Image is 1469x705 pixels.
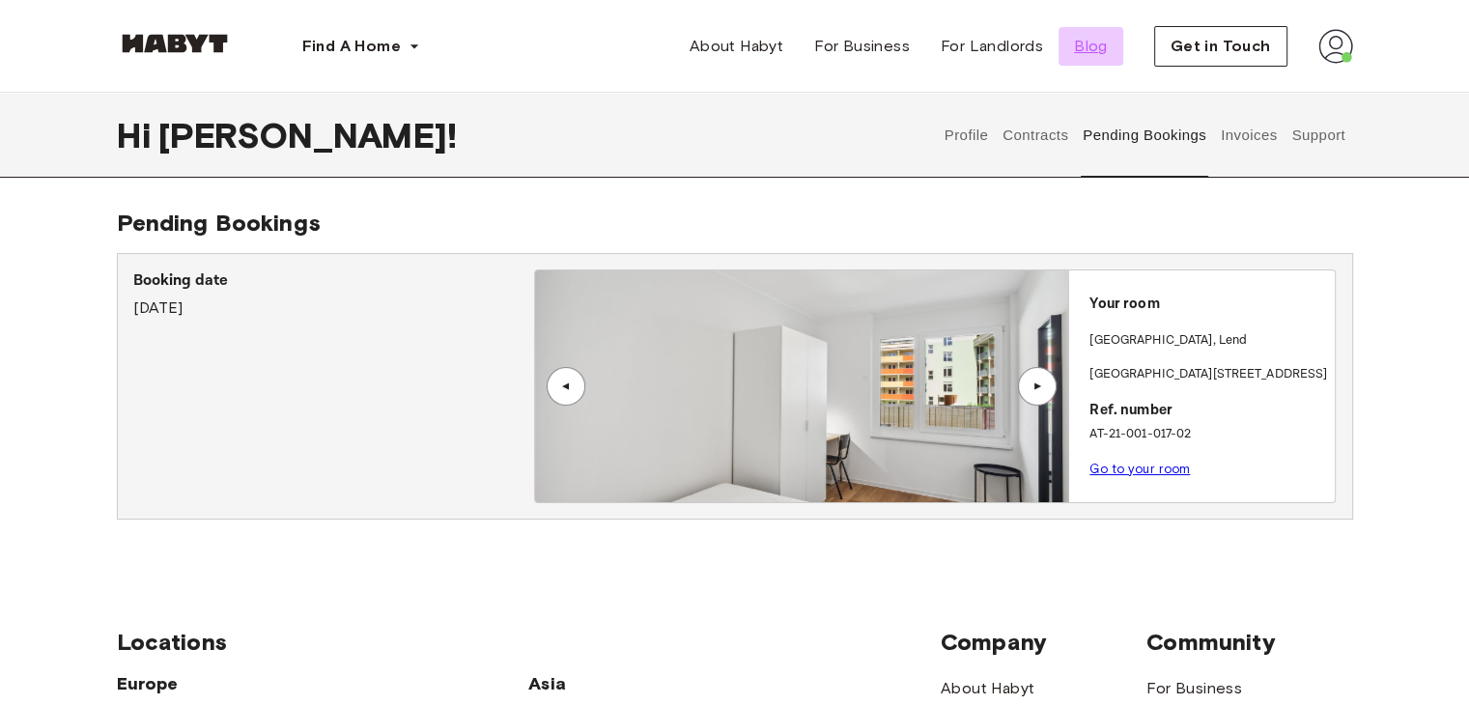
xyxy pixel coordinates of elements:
[1089,425,1327,444] p: AT-21-001-017-02
[158,115,457,155] span: [PERSON_NAME] !
[1081,93,1209,178] button: Pending Bookings
[302,35,401,58] span: Find A Home
[941,677,1034,700] a: About Habyt
[1089,365,1327,384] p: [GEOGRAPHIC_DATA][STREET_ADDRESS]
[941,35,1043,58] span: For Landlords
[1059,27,1123,66] a: Blog
[1154,26,1287,67] button: Get in Touch
[1028,381,1047,392] div: ▲
[925,27,1059,66] a: For Landlords
[942,93,991,178] button: Profile
[674,27,799,66] a: About Habyt
[1318,29,1353,64] img: avatar
[1089,294,1327,316] p: Your room
[1089,400,1327,422] p: Ref. number
[1074,35,1108,58] span: Blog
[117,628,941,657] span: Locations
[117,34,233,53] img: Habyt
[1146,677,1242,700] a: For Business
[799,27,925,66] a: For Business
[1171,35,1271,58] span: Get in Touch
[1289,93,1348,178] button: Support
[528,672,734,695] span: Asia
[133,269,534,320] div: [DATE]
[117,672,529,695] span: Europe
[535,270,1068,502] img: Image of the room
[941,628,1146,657] span: Company
[133,269,534,293] p: Booking date
[117,115,158,155] span: Hi
[117,209,321,237] span: Pending Bookings
[1089,462,1190,476] a: Go to your room
[1146,628,1352,657] span: Community
[937,93,1352,178] div: user profile tabs
[1001,93,1071,178] button: Contracts
[556,381,576,392] div: ▲
[814,35,910,58] span: For Business
[1089,331,1247,351] p: [GEOGRAPHIC_DATA] , Lend
[287,27,436,66] button: Find A Home
[1218,93,1279,178] button: Invoices
[690,35,783,58] span: About Habyt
